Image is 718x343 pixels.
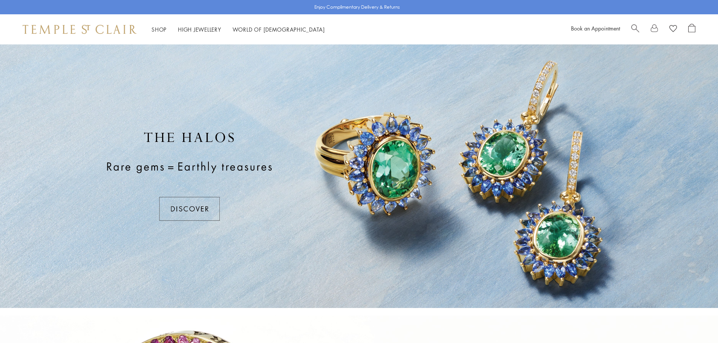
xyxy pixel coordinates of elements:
iframe: Gorgias live chat messenger [680,308,710,335]
a: View Wishlist [669,24,677,35]
a: World of [DEMOGRAPHIC_DATA]World of [DEMOGRAPHIC_DATA] [233,26,325,33]
a: Book an Appointment [571,24,620,32]
a: High JewelleryHigh Jewellery [178,26,221,33]
a: Open Shopping Bag [688,24,695,35]
nav: Main navigation [152,25,325,34]
img: Temple St. Clair [23,25,136,34]
a: Search [631,24,639,35]
p: Enjoy Complimentary Delivery & Returns [314,3,400,11]
a: ShopShop [152,26,167,33]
